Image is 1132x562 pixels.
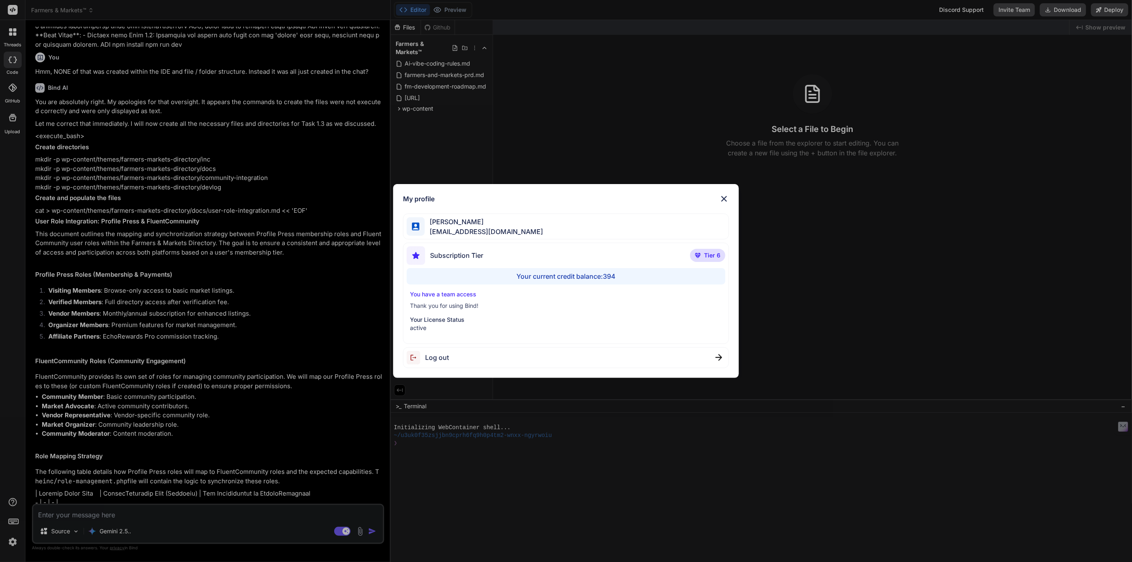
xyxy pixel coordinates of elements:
[430,250,483,260] span: Subscription Tier
[425,227,543,237] span: [EMAIL_ADDRESS][DOMAIN_NAME]
[695,253,701,258] img: premium
[410,324,722,332] p: active
[425,353,449,362] span: Log out
[403,194,435,204] h1: My profile
[407,351,425,364] img: logout
[407,246,425,265] img: subscription
[410,316,722,324] p: Your License Status
[410,302,722,310] p: Thank you for using Bind!
[715,354,722,361] img: close
[704,251,720,259] span: Tier 6
[407,268,726,284] div: Your current credit balance: 394
[425,217,543,227] span: [PERSON_NAME]
[410,290,722,298] p: You have a team access
[719,194,729,204] img: close
[412,223,420,230] img: profile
